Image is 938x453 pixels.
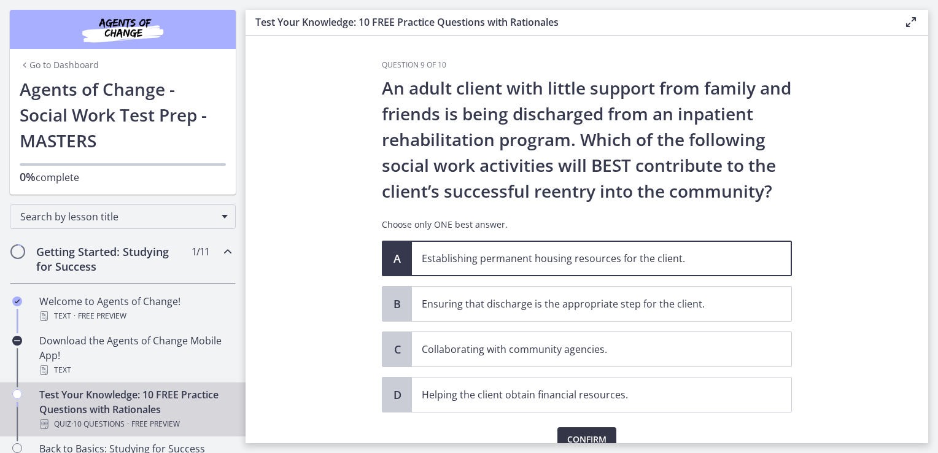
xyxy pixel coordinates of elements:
img: Agents of Change [49,15,196,44]
span: · [127,417,129,432]
p: Helping the client obtain financial resources. [422,387,757,402]
h2: Getting Started: Studying for Success [36,244,186,274]
i: Completed [12,296,22,306]
h3: Test Your Knowledge: 10 FREE Practice Questions with Rationales [255,15,884,29]
div: Download the Agents of Change Mobile App! [39,333,231,377]
span: B [390,296,405,311]
p: Choose only ONE best answer. [382,219,792,231]
span: C [390,342,405,357]
span: Free preview [78,309,126,323]
h3: Question 9 of 10 [382,60,792,70]
span: Search by lesson title [20,210,215,223]
h1: Agents of Change - Social Work Test Prep - MASTERS [20,76,226,153]
p: Establishing permanent housing resources for the client. [422,251,757,266]
div: Quiz [39,417,231,432]
div: Search by lesson title [10,204,236,229]
a: Go to Dashboard [20,59,99,71]
p: An adult client with little support from family and friends is being discharged from an inpatient... [382,75,792,204]
span: A [390,251,405,266]
p: Ensuring that discharge is the appropriate step for the client. [422,296,757,311]
span: Confirm [567,432,607,447]
span: Free preview [131,417,180,432]
div: Welcome to Agents of Change! [39,294,231,323]
span: · 10 Questions [71,417,125,432]
p: Collaborating with community agencies. [422,342,757,357]
div: Text [39,309,231,323]
p: complete [20,169,226,185]
span: 0% [20,169,36,184]
button: Confirm [557,427,616,452]
div: Text [39,363,231,377]
span: · [74,309,76,323]
div: Test Your Knowledge: 10 FREE Practice Questions with Rationales [39,387,231,432]
span: 1 / 11 [192,244,209,259]
span: D [390,387,405,402]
